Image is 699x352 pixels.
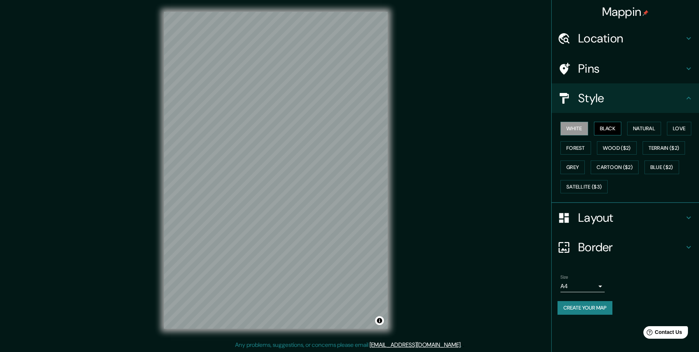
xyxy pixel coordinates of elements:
[560,161,585,174] button: Grey
[578,240,684,255] h4: Border
[463,341,464,349] div: .
[643,141,685,155] button: Terrain ($2)
[558,301,612,315] button: Create your map
[633,323,691,344] iframe: Help widget launcher
[560,280,605,292] div: A4
[597,141,637,155] button: Wood ($2)
[560,122,588,135] button: White
[370,341,461,349] a: [EMAIL_ADDRESS][DOMAIN_NAME]
[552,24,699,53] div: Location
[667,122,691,135] button: Love
[164,12,388,329] canvas: Map
[552,232,699,262] div: Border
[627,122,661,135] button: Natural
[602,4,649,19] h4: Mappin
[375,316,384,325] button: Toggle attribution
[560,141,591,155] button: Forest
[644,161,679,174] button: Blue ($2)
[552,83,699,113] div: Style
[560,180,608,194] button: Satellite ($3)
[578,210,684,225] h4: Layout
[552,203,699,232] div: Layout
[591,161,639,174] button: Cartoon ($2)
[462,341,463,349] div: .
[235,341,462,349] p: Any problems, suggestions, or concerns please email .
[594,122,622,135] button: Black
[578,61,684,76] h4: Pins
[552,54,699,83] div: Pins
[578,31,684,46] h4: Location
[560,274,568,280] label: Size
[643,10,649,16] img: pin-icon.png
[578,91,684,106] h4: Style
